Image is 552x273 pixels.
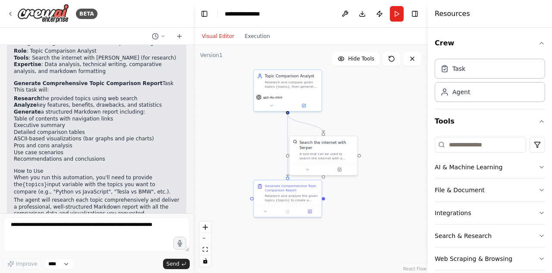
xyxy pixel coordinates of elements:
[265,80,318,89] div: Research and compare given topics {topics}, then generate a comprehensive structured Markdown rep...
[435,31,545,55] button: Crew
[14,109,41,115] strong: Generate
[288,102,319,109] button: Open in side panel
[265,73,318,79] div: Topic Comparison Analyst
[14,102,179,109] li: key features, benefits, drawbacks, and statistics
[198,8,210,20] button: Hide left sidebar
[452,88,470,96] div: Agent
[435,202,545,224] button: Integrations
[265,194,318,202] div: Research and analyze the given topics {topics} to create a detailed comparison. Gather comprehens...
[14,156,179,163] li: Recommendations and conclusions
[225,10,268,18] nav: breadcrumb
[435,109,545,133] button: Tools
[299,152,354,160] div: A tool that can be used to search the internet with a search_query. Supports different search typ...
[452,64,465,73] div: Task
[14,87,179,94] p: This task will:
[435,156,545,178] button: AI & Machine Learning
[14,122,179,129] li: Executive summary
[14,129,179,136] li: Detailed comparison tables
[253,70,322,112] div: Topic Comparison AnalystResearch and compare given topics {topics}, then generate a comprehensive...
[200,244,211,255] button: fit view
[253,180,322,217] div: Generate Comprehensive Topic Comparison ReportResearch and analyze the given topics {topics} to c...
[14,116,179,123] li: Table of contents with navigation links
[200,222,211,267] div: React Flow controls
[200,233,211,244] button: zoom out
[324,166,355,173] button: Open in side panel
[299,140,354,151] div: Search the internet with Serper
[14,197,179,217] p: The agent will research each topic comprehensively and deliver a professional, well-structured Ma...
[14,80,179,87] h2: Task
[197,31,239,41] button: Visual Editor
[14,48,27,54] strong: Role
[14,95,179,102] li: the provided topics using web search
[348,55,374,62] span: Hide Tools
[435,9,470,19] h4: Resources
[14,80,163,86] strong: Generate Comprehensive Topic Comparison Report
[200,255,211,267] button: toggle interactivity
[276,208,299,215] button: No output available
[14,102,37,108] strong: Analyze
[14,55,28,61] strong: Tools
[14,143,179,149] li: Pros and cons analysis
[435,225,545,247] button: Search & Research
[289,136,358,176] div: SerperDevToolSearch the internet with SerperA tool that can be used to search the internet with a...
[14,55,179,62] li: : Search the internet with [PERSON_NAME] (for research)
[200,222,211,233] button: zoom in
[403,267,427,271] a: React Flow attribution
[435,179,545,201] button: File & Document
[285,114,326,133] g: Edge from f151fddb-1926-4e3f-a646-d35959b4a977 to bffdeca1-74e6-4263-907f-d53346cb682f
[16,260,37,267] span: Improve
[293,140,297,144] img: SerperDevTool
[265,184,318,192] div: Generate Comprehensive Topic Comparison Report
[285,114,291,177] g: Edge from f151fddb-1926-4e3f-a646-d35959b4a977 to 09c871c9-2d4c-42b8-a6ce-356573410319
[239,31,275,41] button: Execution
[17,4,69,23] img: Logo
[14,95,41,102] strong: Research
[3,258,41,270] button: Improve
[14,48,179,55] li: : Topic Comparison Analyst
[435,55,545,109] div: Crew
[14,109,179,163] li: a structured Markdown report including:
[76,9,97,19] div: BETA
[409,8,421,20] button: Hide right sidebar
[163,259,190,269] button: Send
[14,61,179,75] li: : Data analysis, technical writing, comparative analysis, and markdown formatting
[14,168,179,175] h2: How to Use
[22,182,47,188] code: {topics}
[14,149,179,156] li: Use case scenarios
[332,52,379,66] button: Hide Tools
[173,237,186,250] button: Click to speak your automation idea
[435,248,545,270] button: Web Scraping & Browsing
[263,95,282,99] span: gpt-4o-mini
[14,61,41,67] strong: Expertise
[14,175,179,195] p: When you run this automation, you'll need to provide the input variable with the topics you want ...
[14,136,179,143] li: ASCII-based visualizations (bar graphs and pie charts)
[301,208,320,215] button: Open in side panel
[166,260,179,267] span: Send
[200,52,223,59] div: Version 1
[172,31,186,41] button: Start a new chat
[148,31,169,41] button: Switch to previous chat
